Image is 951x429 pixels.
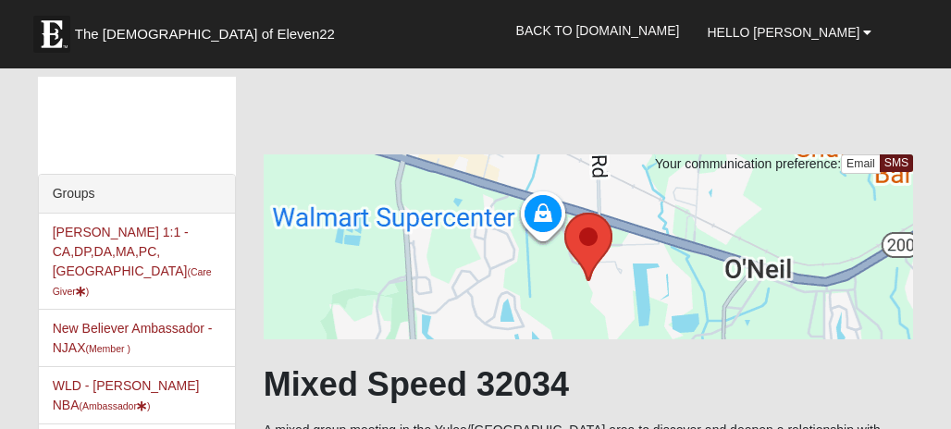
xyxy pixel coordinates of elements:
[707,25,859,40] span: Hello [PERSON_NAME]
[86,343,130,354] small: (Member )
[39,175,235,214] div: Groups
[841,154,881,174] a: Email
[53,225,212,298] a: [PERSON_NAME] 1:1 -CA,DP,DA,MA,PC,[GEOGRAPHIC_DATA](Care Giver)
[264,364,913,404] h1: Mixed Speed 32034
[53,378,200,412] a: WLD - [PERSON_NAME] NBA(Ambassador)
[53,321,213,355] a: New Believer Ambassador - NJAX(Member )
[655,156,841,171] span: Your communication preference:
[75,25,335,43] span: The [DEMOGRAPHIC_DATA] of Eleven22
[53,266,212,297] small: (Care Giver )
[693,9,885,55] a: Hello [PERSON_NAME]
[24,6,394,53] a: The [DEMOGRAPHIC_DATA] of Eleven22
[33,16,70,53] img: Eleven22 logo
[502,7,694,54] a: Back to [DOMAIN_NAME]
[880,154,914,172] a: SMS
